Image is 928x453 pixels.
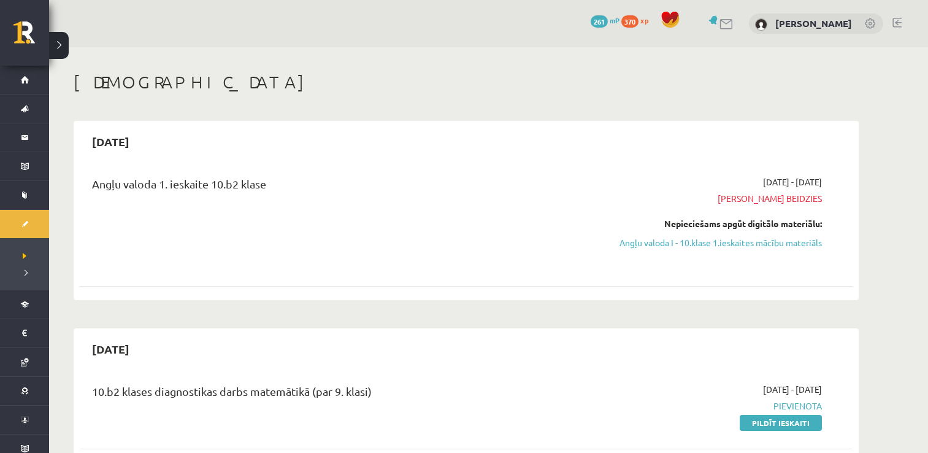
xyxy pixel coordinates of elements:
div: 10.b2 klases diagnostikas darbs matemātikā (par 9. klasi) [92,383,572,406]
span: Pievienota [591,400,822,412]
a: 261 mP [591,15,619,25]
h2: [DATE] [80,335,142,363]
a: Angļu valoda I - 10.klase 1.ieskaites mācību materiāls [591,236,822,249]
h1: [DEMOGRAPHIC_DATA] [74,72,859,93]
a: 370 xp [621,15,654,25]
span: [DATE] - [DATE] [763,383,822,396]
h2: [DATE] [80,127,142,156]
img: Toms Matlavs [755,18,767,31]
a: Rīgas 1. Tālmācības vidusskola [13,21,49,52]
div: Nepieciešams apgūt digitālo materiālu: [591,217,822,230]
span: xp [640,15,648,25]
span: mP [610,15,619,25]
a: [PERSON_NAME] [775,17,852,29]
a: Pildīt ieskaiti [740,415,822,431]
span: 261 [591,15,608,28]
span: [PERSON_NAME] beidzies [591,192,822,205]
span: 370 [621,15,638,28]
div: Angļu valoda 1. ieskaite 10.b2 klase [92,176,572,198]
span: [DATE] - [DATE] [763,176,822,188]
